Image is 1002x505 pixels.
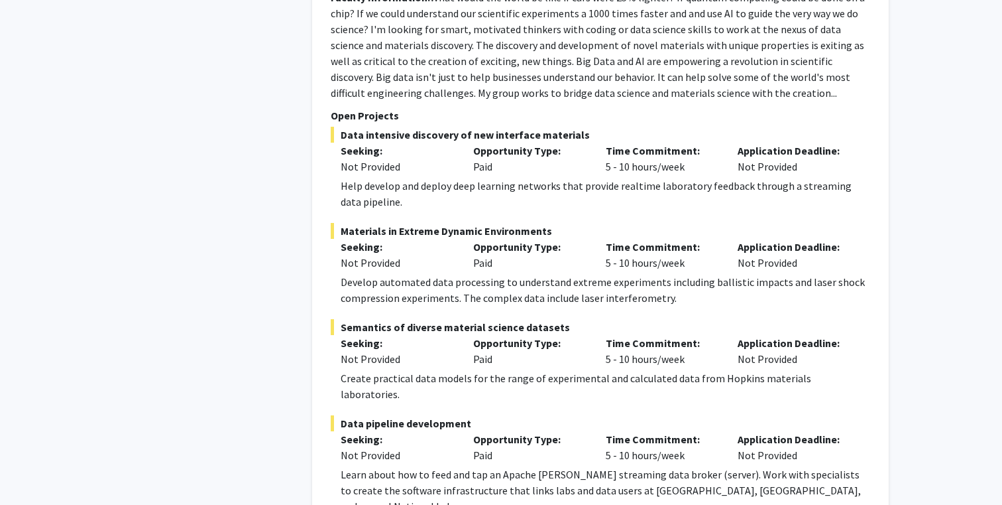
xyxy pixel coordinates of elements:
p: Opportunity Type: [473,431,586,447]
div: Paid [463,239,596,271]
span: Data pipeline development [331,415,870,431]
p: Seeking: [341,431,453,447]
p: Time Commitment: [606,431,718,447]
p: Application Deadline: [738,143,850,159]
div: Not Provided [341,351,453,367]
div: Not Provided [341,447,453,463]
div: 5 - 10 hours/week [596,431,728,463]
div: 5 - 10 hours/week [596,335,728,367]
p: Time Commitment: [606,335,718,351]
p: Opportunity Type: [473,239,586,255]
div: 5 - 10 hours/week [596,143,728,175]
div: Paid [463,143,596,175]
p: Seeking: [341,143,453,159]
p: Seeking: [341,335,453,351]
iframe: Chat [10,445,56,495]
p: Open Projects [331,108,870,123]
div: Not Provided [341,159,453,175]
div: Create practical data models for the range of experimental and calculated data from Hopkins mater... [341,370,870,402]
span: Semantics of diverse material science datasets [331,319,870,335]
p: Opportunity Type: [473,143,586,159]
p: Time Commitment: [606,143,718,159]
p: Application Deadline: [738,335,850,351]
p: Time Commitment: [606,239,718,255]
span: Data intensive discovery of new interface materials [331,127,870,143]
div: Develop automated data processing to understand extreme experiments including ballistic impacts a... [341,274,870,306]
div: Not Provided [341,255,453,271]
p: Application Deadline: [738,431,850,447]
div: 5 - 10 hours/week [596,239,728,271]
div: Not Provided [728,143,860,175]
p: Opportunity Type: [473,335,586,351]
div: Paid [463,335,596,367]
div: Not Provided [728,335,860,367]
span: Materials in Extreme Dynamic Environments [331,223,870,239]
div: Paid [463,431,596,463]
div: Not Provided [728,431,860,463]
div: Help develop and deploy deep learning networks that provide realtime laboratory feedback through ... [341,178,870,210]
div: Not Provided [728,239,860,271]
p: Seeking: [341,239,453,255]
p: Application Deadline: [738,239,850,255]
